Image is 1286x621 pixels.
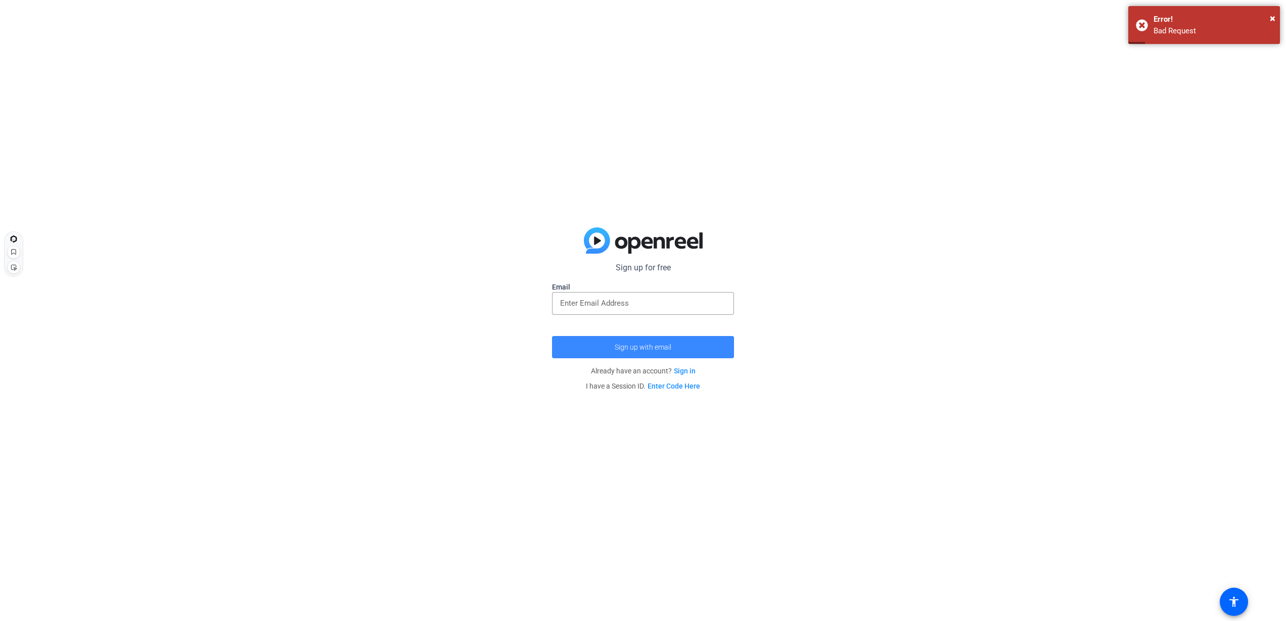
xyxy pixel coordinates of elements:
button: Close [1270,11,1275,26]
div: Bad Request [1154,25,1272,37]
p: Sign up for free [552,262,734,274]
a: Enter Code Here [648,382,700,390]
label: Email [552,282,734,292]
mat-icon: accessibility [1228,596,1240,608]
a: Sign in [674,367,696,375]
span: × [1270,12,1275,24]
div: Error! [1154,14,1272,25]
button: Sign up with email [552,336,734,358]
span: I have a Session ID. [586,382,700,390]
span: Already have an account? [591,367,696,375]
img: blue-gradient.svg [584,227,703,254]
input: Enter Email Address [560,297,726,309]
